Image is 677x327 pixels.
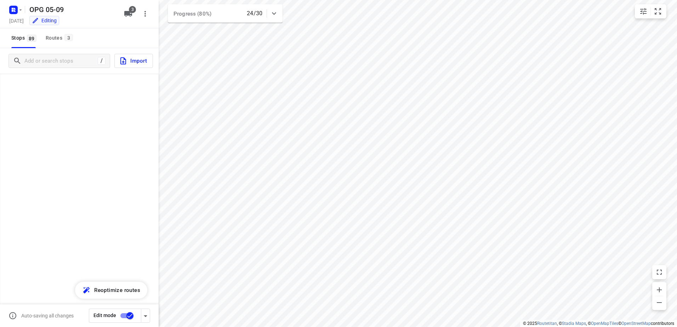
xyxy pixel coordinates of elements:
[129,6,136,13] span: 3
[141,311,150,320] div: Driver app settings
[24,56,98,67] input: Add or search stops
[247,9,262,18] p: 24/30
[46,34,75,42] div: Routes
[562,321,586,326] a: Stadia Maps
[64,34,73,41] span: 3
[94,286,140,295] span: Reoptimize routes
[537,321,557,326] a: Routetitan
[523,321,674,326] li: © 2025 , © , © © contributors
[6,17,27,25] h5: Project date
[168,4,283,23] div: Progress (80%)24/30
[636,4,650,18] button: Map settings
[98,57,106,65] div: /
[651,4,665,18] button: Fit zoom
[27,35,36,42] span: 89
[621,321,651,326] a: OpenStreetMap
[21,313,74,319] p: Auto-saving all changes
[591,321,618,326] a: OpenMapTiles
[32,17,57,24] div: You are currently in edit mode.
[11,34,39,42] span: Stops
[635,4,666,18] div: small contained button group
[75,282,147,299] button: Reoptimize routes
[27,4,118,15] h5: Rename
[138,7,152,21] button: More
[119,56,147,65] span: Import
[110,54,153,68] a: Import
[114,54,153,68] button: Import
[121,7,135,21] button: 3
[93,312,116,318] span: Edit mode
[173,11,211,17] span: Progress (80%)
